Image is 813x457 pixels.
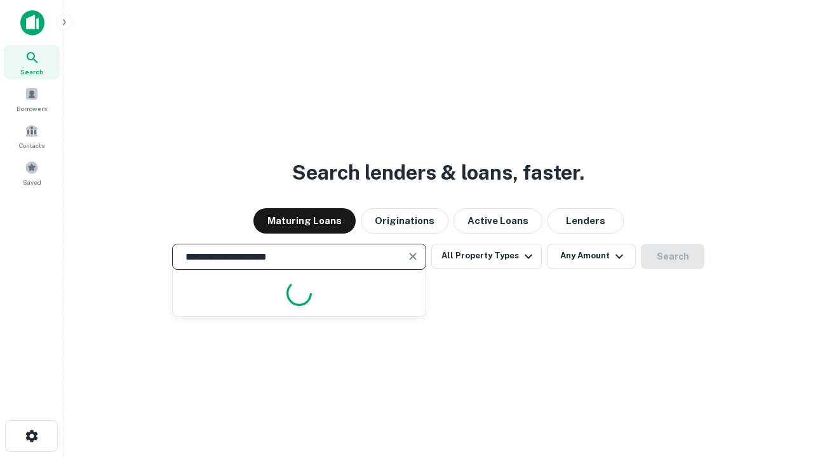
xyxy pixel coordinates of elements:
[20,67,43,77] span: Search
[749,355,813,416] iframe: Chat Widget
[4,156,60,190] a: Saved
[4,45,60,79] a: Search
[431,244,542,269] button: All Property Types
[4,82,60,116] a: Borrowers
[454,208,542,234] button: Active Loans
[547,244,636,269] button: Any Amount
[548,208,624,234] button: Lenders
[4,119,60,153] a: Contacts
[361,208,448,234] button: Originations
[23,177,41,187] span: Saved
[19,140,44,150] span: Contacts
[292,157,584,188] h3: Search lenders & loans, faster.
[404,248,422,265] button: Clear
[20,10,44,36] img: capitalize-icon.png
[17,103,47,114] span: Borrowers
[253,208,356,234] button: Maturing Loans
